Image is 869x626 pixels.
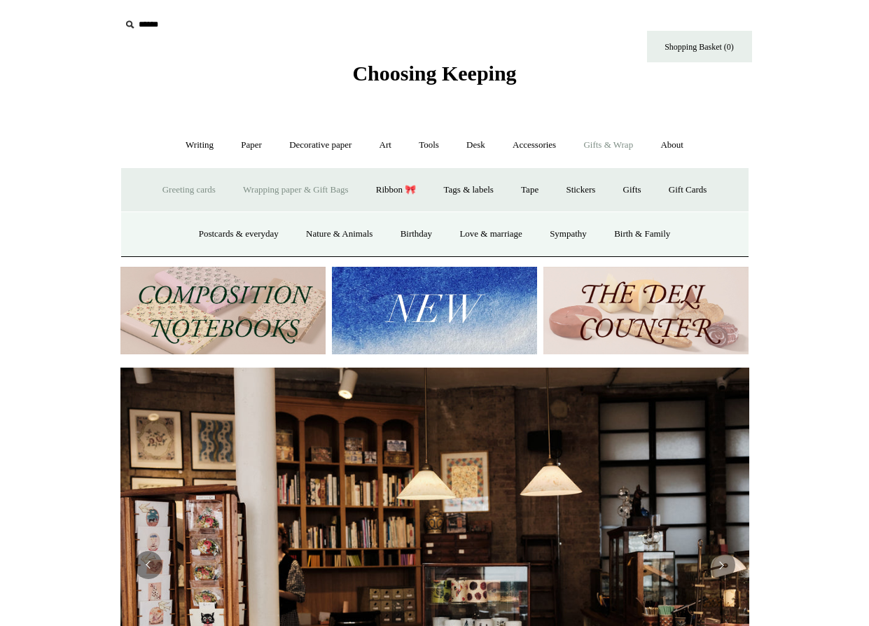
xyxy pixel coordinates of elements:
[367,127,404,164] a: Art
[332,267,537,354] img: New.jpg__PID:f73bdf93-380a-4a35-bcfe-7823039498e1
[352,62,516,85] span: Choosing Keeping
[173,127,226,164] a: Writing
[352,73,516,83] a: Choosing Keeping
[647,31,752,62] a: Shopping Basket (0)
[406,127,452,164] a: Tools
[230,172,361,209] a: Wrapping paper & Gift Bags
[454,127,498,164] a: Desk
[134,551,162,579] button: Previous
[611,172,654,209] a: Gifts
[656,172,720,209] a: Gift Cards
[500,127,569,164] a: Accessories
[277,127,364,164] a: Decorative paper
[447,216,535,253] a: Love & marriage
[508,172,551,209] a: Tape
[537,216,599,253] a: Sympathy
[648,127,696,164] a: About
[363,172,429,209] a: Ribbon 🎀
[431,172,506,209] a: Tags & labels
[120,267,326,354] img: 202302 Composition ledgers.jpg__PID:69722ee6-fa44-49dd-a067-31375e5d54ec
[150,172,228,209] a: Greeting cards
[293,216,385,253] a: Nature & Animals
[553,172,608,209] a: Stickers
[602,216,683,253] a: Birth & Family
[571,127,646,164] a: Gifts & Wrap
[543,267,749,354] img: The Deli Counter
[388,216,445,253] a: Birthday
[228,127,274,164] a: Paper
[707,551,735,579] button: Next
[186,216,291,253] a: Postcards & everyday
